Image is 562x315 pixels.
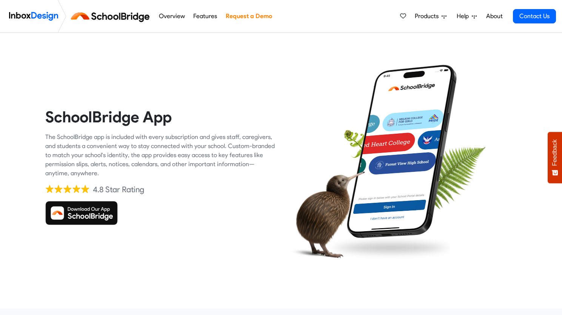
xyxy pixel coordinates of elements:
[415,12,442,21] span: Products
[45,201,118,225] img: Download SchoolBridge App
[484,9,505,24] a: About
[157,9,187,24] a: Overview
[69,7,154,25] img: schoolbridge logo
[287,164,365,264] img: kiwi_bird.png
[45,107,276,127] heading: SchoolBridge App
[457,12,472,21] span: Help
[326,234,456,262] img: shadow.png
[341,64,462,239] img: phone.png
[513,9,556,23] a: Contact Us
[412,9,450,24] a: Products
[223,9,274,24] a: Request a Demo
[454,9,480,24] a: Help
[551,139,558,166] span: Feedback
[548,132,562,183] button: Feedback - Show survey
[93,184,144,195] div: 4.8 Star Rating
[45,133,276,178] div: The SchoolBridge app is included with every subscription and gives staff, caregivers, and student...
[191,9,219,24] a: Features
